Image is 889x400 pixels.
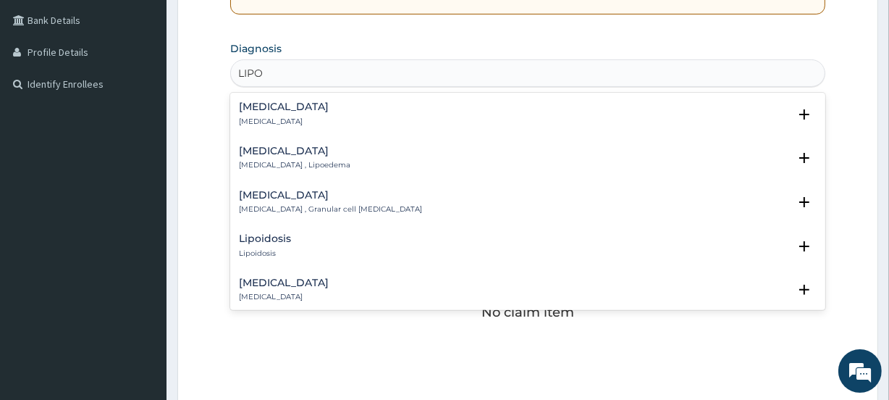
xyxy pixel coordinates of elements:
[230,41,282,56] label: Diagnosis
[239,233,291,244] h4: Lipoidosis
[7,255,276,306] textarea: Type your message and hit 'Enter'
[239,101,329,112] h4: [MEDICAL_DATA]
[27,72,59,109] img: d_794563401_company_1708531726252_794563401
[237,7,272,42] div: Minimize live chat window
[481,305,574,320] p: No claim item
[75,81,243,100] div: Chat with us now
[84,112,200,259] span: We're online!
[239,160,350,170] p: [MEDICAL_DATA] , Lipoedema
[239,146,350,157] h4: [MEDICAL_DATA]
[239,117,329,127] p: [MEDICAL_DATA]
[796,281,813,299] i: open select status
[796,106,813,123] i: open select status
[239,292,329,302] p: [MEDICAL_DATA]
[796,238,813,255] i: open select status
[239,204,422,214] p: [MEDICAL_DATA] , Granular cell [MEDICAL_DATA]
[239,190,422,201] h4: [MEDICAL_DATA]
[796,193,813,211] i: open select status
[239,249,291,259] p: Lipoidosis
[239,278,329,288] h4: [MEDICAL_DATA]
[796,149,813,167] i: open select status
